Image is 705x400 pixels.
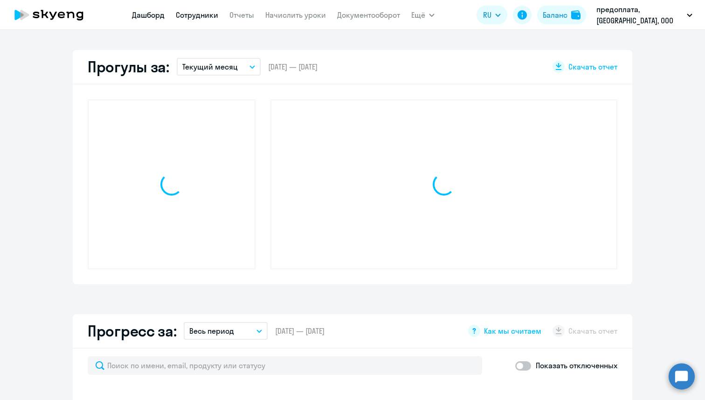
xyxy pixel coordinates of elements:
[592,4,697,26] button: предоплата, [GEOGRAPHIC_DATA], ООО
[132,10,165,20] a: Дашборд
[568,62,617,72] span: Скачать отчет
[571,10,581,20] img: balance
[177,58,261,76] button: Текущий месяц
[265,10,326,20] a: Начислить уроки
[337,10,400,20] a: Документооборот
[411,9,425,21] span: Ещё
[88,57,169,76] h2: Прогулы за:
[537,6,586,24] button: Балансbalance
[189,325,234,337] p: Весь период
[484,326,541,336] span: Как мы считаем
[176,10,218,20] a: Сотрудники
[229,10,254,20] a: Отчеты
[268,62,318,72] span: [DATE] — [DATE]
[536,360,617,371] p: Показать отключенных
[182,61,238,72] p: Текущий месяц
[275,326,325,336] span: [DATE] — [DATE]
[88,356,482,375] input: Поиск по имени, email, продукту или статусу
[88,322,176,340] h2: Прогресс за:
[477,6,507,24] button: RU
[596,4,683,26] p: предоплата, [GEOGRAPHIC_DATA], ООО
[184,322,268,340] button: Весь период
[411,6,435,24] button: Ещё
[483,9,491,21] span: RU
[543,9,567,21] div: Баланс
